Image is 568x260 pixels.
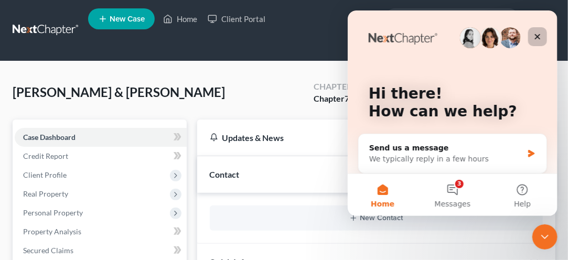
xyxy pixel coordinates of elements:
a: Case Dashboard [15,128,187,147]
a: Credit Report [15,147,187,166]
span: 7 [345,93,349,103]
input: Search by name... [406,9,502,28]
a: Client Portal [202,9,271,28]
span: Credit Report [23,151,68,160]
div: Chapter [314,81,352,93]
span: Property Analysis [23,227,81,236]
a: Secured Claims [15,241,187,260]
iframe: Intercom live chat [348,10,558,216]
span: [PERSON_NAME] & [PERSON_NAME] [13,84,225,100]
span: Client Profile [23,170,67,179]
a: Property Analysis [15,222,187,241]
div: Chapter [314,93,352,105]
iframe: Intercom live chat [532,224,558,250]
span: Case Dashboard [23,133,76,142]
span: Contact [210,169,240,179]
span: Secured Claims [23,246,73,255]
button: New Contact [218,214,534,222]
a: Help [520,9,555,28]
span: New Case [110,15,145,23]
span: Personal Property [23,208,83,217]
div: Updates & News [210,132,511,143]
span: Real Property [23,189,68,198]
a: Home [158,9,202,28]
